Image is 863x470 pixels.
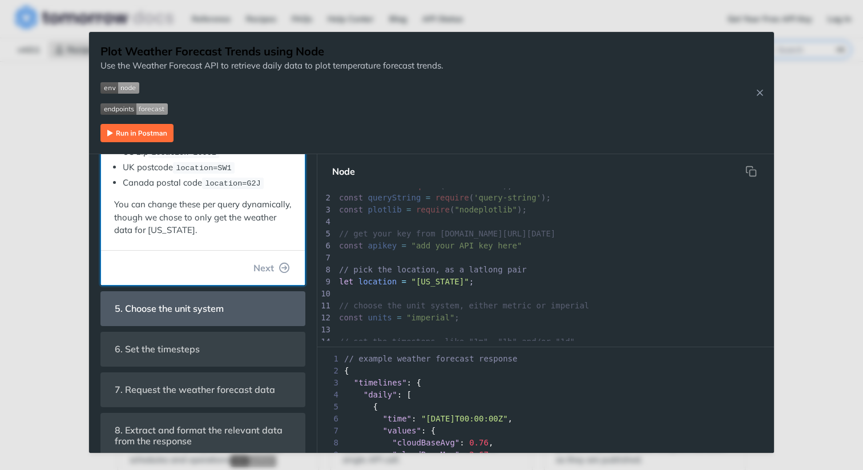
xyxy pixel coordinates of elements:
[751,87,768,98] button: Close Recipe
[123,176,292,190] li: Canada postal code
[339,313,363,322] span: const
[317,288,332,300] div: 10
[123,161,292,174] li: UK postcode
[421,414,508,423] span: "[DATE]T00:00:00Z"
[317,240,332,252] div: 6
[317,276,332,288] div: 9
[317,228,332,240] div: 5
[317,336,332,348] div: 14
[740,160,763,183] button: Copy
[368,193,421,202] span: queryString
[244,256,299,279] button: Next
[107,419,299,452] span: 8. Extract and format the relevant data from the response
[426,193,430,202] span: =
[100,291,305,326] section: 5. Choose the unit system
[469,450,489,459] span: 2.67
[339,229,555,238] span: // get your key from [DOMAIN_NAME][URL][DATE]
[323,160,364,183] button: Node
[317,324,332,336] div: 13
[317,437,774,449] div: : ,
[317,425,774,437] div: : {
[317,204,332,216] div: 3
[402,277,406,286] span: =
[317,401,774,413] div: {
[317,449,774,461] div: : ,
[339,301,589,310] span: // choose the unit system, either metric or imperial
[745,166,757,177] svg: hidden
[368,205,402,214] span: plotlib
[402,241,406,250] span: =
[100,413,305,459] section: 8. Extract and format the relevant data from the response
[107,298,232,320] span: 5. Choose the unit system
[100,126,174,137] a: Expand image
[445,181,503,190] span: 'node-fetch'
[176,164,231,172] span: location=SW1
[100,103,168,115] img: endpoint
[406,313,454,322] span: "imperial"
[435,193,469,202] span: require
[317,353,342,365] span: 1
[339,193,363,202] span: const
[317,377,774,389] div: : {
[317,365,342,377] span: 2
[317,389,342,401] span: 4
[107,338,208,360] span: 6. Set the timesteps
[317,300,332,312] div: 11
[416,205,450,214] span: require
[317,252,332,264] div: 7
[317,264,332,276] div: 8
[368,313,392,322] span: units
[368,241,397,250] span: apikey
[317,437,342,449] span: 8
[454,205,517,214] span: "nodeplotlib"
[317,413,774,425] div: : ,
[469,277,474,286] span: ;
[317,312,332,324] div: 12
[114,198,292,237] p: You can change these per query dynamically, though we chose to only get the weather data for [US_...
[339,205,363,214] span: const
[100,82,139,94] img: env
[364,390,397,399] span: "daily"
[339,205,527,214] span: ( );
[368,181,392,190] span: fetch
[339,193,551,202] span: ( );
[100,332,305,367] section: 6. Set the timesteps
[317,401,342,413] span: 5
[392,438,459,447] span: "cloudBaseAvg"
[382,426,421,435] span: "values"
[406,181,440,190] span: require
[339,181,363,190] span: const
[339,181,513,190] span: ( );
[317,377,342,389] span: 3
[469,438,489,447] span: 0.76
[317,216,332,228] div: 4
[100,43,443,59] h1: Plot Weather Forecast Trends using Node
[100,81,443,94] span: Expand image
[317,449,342,461] span: 9
[317,413,342,425] span: 6
[392,450,459,459] span: "cloudBaseMax"
[339,337,575,346] span: // set the timesteps, like "1m", "1h" and/or "1d"
[339,241,363,250] span: const
[406,205,411,214] span: =
[317,425,342,437] span: 7
[107,379,283,401] span: 7. Request the weather forecast data
[100,372,305,407] section: 7. Request the weather forecast data
[354,378,407,387] span: "timelines"
[344,354,517,363] span: // example weather forecast response
[358,277,397,286] span: location
[317,365,774,377] div: {
[100,59,443,73] p: Use the Weather Forecast API to retrieve daily data to plot temperature forecast trends.
[317,389,774,401] div: : [
[397,181,401,190] span: =
[100,102,443,115] span: Expand image
[411,277,469,286] span: "[US_STATE]"
[151,148,216,157] span: location=10001
[317,192,332,204] div: 2
[474,193,541,202] span: 'query-string'
[205,179,260,188] span: location=G2J
[339,313,459,322] span: ;
[100,124,174,142] img: Run in Postman
[339,265,527,274] span: // pick the location, as a latlong pair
